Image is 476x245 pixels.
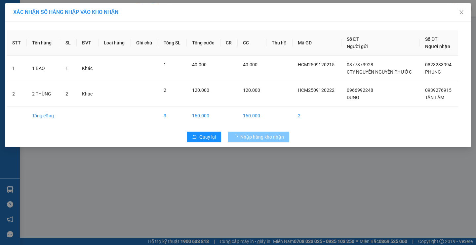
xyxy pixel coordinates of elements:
span: 0823233994 [425,62,452,67]
button: Close [452,3,471,22]
span: XÁC NHẬN SỐ HÀNG NHẬP VÀO KHO NHẬN [13,9,118,15]
th: Mã GD [293,30,341,56]
th: CC [238,30,266,56]
td: 1 BAO [27,56,60,81]
th: STT [7,30,27,56]
span: Nhập hàng kho nhận [240,133,284,141]
span: 0939276915 [425,88,452,93]
span: HCM2509120215 [298,62,335,67]
span: close [459,10,464,15]
span: Số ĐT [425,36,438,42]
span: CTY NGUYÊN NGUYÊN PHƯỚC [347,69,412,75]
td: 2 [7,81,27,107]
span: rollback [192,135,197,140]
span: Người nhận [425,44,450,49]
span: Quay lại [199,133,216,141]
span: 1 [164,62,166,67]
span: loading [233,135,240,139]
th: Loại hàng [99,30,131,56]
td: Khác [77,81,99,107]
td: Khác [77,56,99,81]
button: Nhập hàng kho nhận [228,132,289,142]
span: 40.000 [192,62,207,67]
button: rollbackQuay lại [187,132,221,142]
td: 160.000 [238,107,266,125]
span: 40.000 [243,62,258,67]
span: 0377373928 [347,62,373,67]
span: 120.000 [192,88,209,93]
span: 1 [65,66,68,71]
th: SL [60,30,77,56]
th: Tên hàng [27,30,60,56]
span: DUNG [347,95,359,100]
th: Thu hộ [266,30,293,56]
td: 3 [158,107,187,125]
th: Ghi chú [131,30,158,56]
span: PHỤNG [425,69,441,75]
td: 2 [293,107,341,125]
span: TÂN LÂM [425,95,444,100]
th: Tổng cước [187,30,220,56]
td: 2 THÙNG [27,81,60,107]
td: Tổng cộng [27,107,60,125]
span: 0966992248 [347,88,373,93]
th: Tổng SL [158,30,187,56]
span: 2 [65,91,68,96]
th: ĐVT [77,30,99,56]
th: CR [220,30,238,56]
span: 2 [164,88,166,93]
span: 120.000 [243,88,260,93]
span: Số ĐT [347,36,359,42]
td: 1 [7,56,27,81]
span: HCM2509120222 [298,88,335,93]
td: 160.000 [187,107,220,125]
span: Người gửi [347,44,368,49]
